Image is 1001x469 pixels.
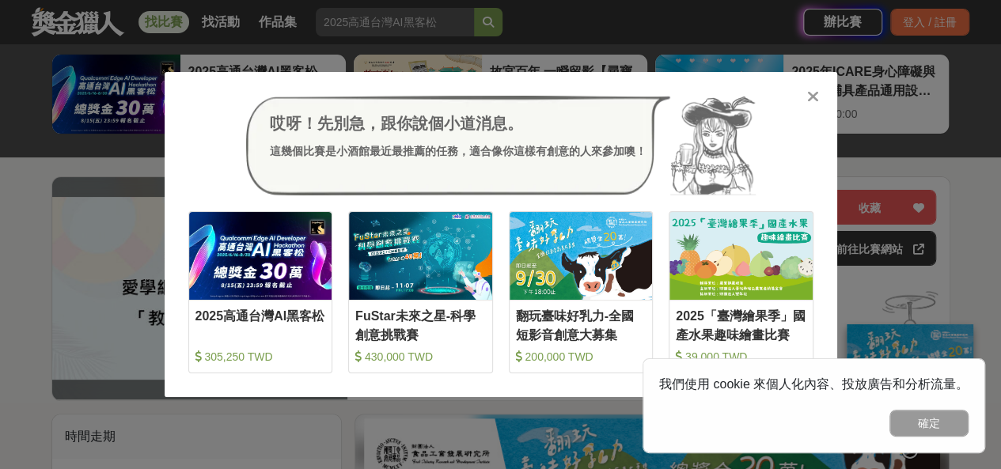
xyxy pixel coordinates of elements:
[516,307,646,342] div: 翻玩臺味好乳力-全國短影音創意大募集
[188,211,333,373] a: Cover Image2025高通台灣AI黑客松 305,250 TWD
[270,143,646,160] div: 這幾個比賽是小酒館最近最推薦的任務，適合像你這樣有創意的人來參加噢！
[889,410,969,437] button: 確定
[676,349,806,365] div: 39,000 TWD
[510,212,653,300] img: Cover Image
[669,212,813,300] img: Cover Image
[270,112,646,135] div: 哎呀！先別急，跟你說個小道消息。
[355,307,486,342] div: FuStar未來之星-科學創意挑戰賽
[659,377,969,391] span: 我們使用 cookie 來個人化內容、投放廣告和分析流量。
[355,349,486,365] div: 430,000 TWD
[676,307,806,342] div: 2025「臺灣繪果季」國產水果趣味繪畫比賽
[195,349,326,365] div: 305,250 TWD
[516,349,646,365] div: 200,000 TWD
[195,307,326,342] div: 2025高通台灣AI黑客松
[348,211,493,373] a: Cover ImageFuStar未來之星-科學創意挑戰賽 430,000 TWD
[509,211,654,373] a: Cover Image翻玩臺味好乳力-全國短影音創意大募集 200,000 TWD
[349,212,492,300] img: Cover Image
[189,212,332,300] img: Cover Image
[670,96,756,195] img: Avatar
[669,211,813,373] a: Cover Image2025「臺灣繪果季」國產水果趣味繪畫比賽 39,000 TWD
